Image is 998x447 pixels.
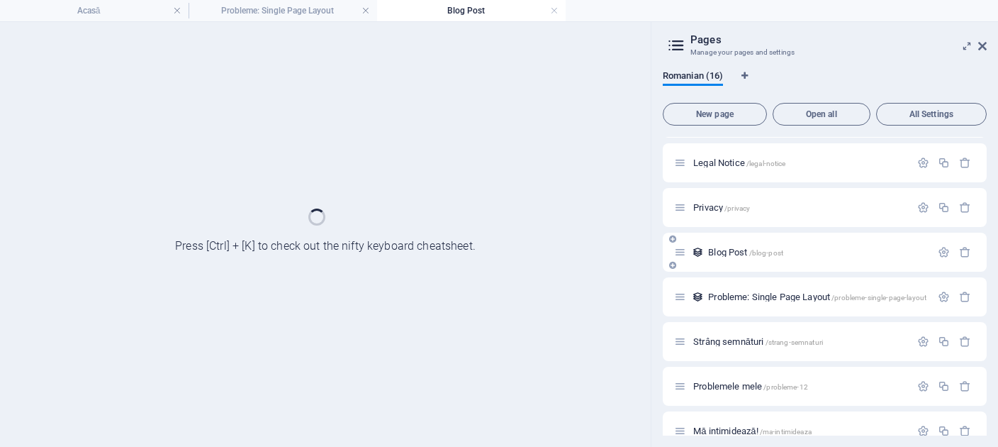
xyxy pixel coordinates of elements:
[689,203,910,212] div: Privacy/privacy
[766,338,823,346] span: /strang-semnaturi
[831,294,926,302] span: /probleme-single-page-layout
[704,248,931,257] div: Blog Post/blog-post
[690,33,987,46] h2: Pages
[959,157,971,169] div: Remove
[876,103,987,126] button: All Settings
[689,337,910,346] div: Strâng semnături/strang-semnaturi
[917,380,929,392] div: Settings
[882,110,980,118] span: All Settings
[189,3,377,18] h4: Probleme: Single Page Layout
[377,3,566,18] h4: Blog Post
[938,380,950,392] div: Duplicate
[708,292,926,302] span: Click to open page
[746,160,786,167] span: /legal-notice
[938,425,950,437] div: Duplicate
[938,336,950,348] div: Duplicate
[693,336,823,347] span: Click to open page
[959,246,971,258] div: Remove
[959,291,971,303] div: Remove
[773,103,870,126] button: Open all
[690,46,958,59] h3: Manage your pages and settings
[938,246,950,258] div: Settings
[689,382,910,391] div: Problemele mele/probleme-12
[689,158,910,167] div: Legal Notice/legal-notice
[663,103,767,126] button: New page
[917,425,929,437] div: Settings
[938,291,950,303] div: Settings
[938,157,950,169] div: Duplicate
[749,249,783,257] span: /blog-post
[917,336,929,348] div: Settings
[663,67,723,87] span: Romanian (16)
[704,292,931,302] div: Probleme: Single Page Layout/probleme-single-page-layout
[959,425,971,437] div: Remove
[917,202,929,214] div: Settings
[959,336,971,348] div: Remove
[663,70,987,97] div: Language Tabs
[692,246,704,258] div: This layout is used as a template for all items (e.g. a blog post) of this collection. The conten...
[959,202,971,214] div: Remove
[760,428,812,436] span: /ma-intimideaza
[779,110,864,118] span: Open all
[959,380,971,392] div: Remove
[693,381,808,392] span: Click to open page
[689,426,910,436] div: Mă intimidează!/ma-intimideaza
[917,157,929,169] div: Settings
[692,291,704,303] div: This layout is used as a template for all items (e.g. a blog post) of this collection. The conten...
[693,426,812,436] span: Click to open page
[763,383,808,391] span: /probleme-12
[693,158,785,168] span: Click to open page
[724,204,750,212] span: /privacy
[693,202,750,213] span: Click to open page
[669,110,761,118] span: New page
[938,202,950,214] div: Duplicate
[708,247,783,258] span: Blog Post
